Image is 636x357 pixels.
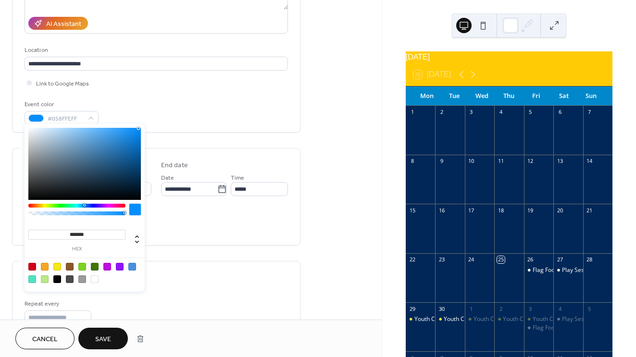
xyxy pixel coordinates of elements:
div: Location [25,45,286,55]
div: 27 [556,256,563,263]
div: #9013FE [116,263,124,271]
div: 7 [586,109,593,116]
div: 4 [556,305,563,312]
div: 10 [468,158,475,165]
div: 30 [438,305,445,312]
div: 13 [556,158,563,165]
div: #FFFFFF [91,275,99,283]
div: 5 [586,305,593,312]
div: 12 [527,158,534,165]
div: Wed [468,86,496,106]
button: Save [78,328,128,349]
div: 1 [409,109,416,116]
div: End date [161,160,188,171]
div: Youth Club [503,315,532,323]
div: [DATE] [406,51,612,63]
div: 25 [497,256,504,263]
span: Link to Google Maps [36,79,89,89]
div: AI Assistant [46,19,81,29]
div: 29 [409,305,416,312]
div: 14 [586,158,593,165]
button: Cancel [15,328,75,349]
div: 5 [527,109,534,116]
div: Fri [523,86,550,106]
div: Flag Football [524,266,553,274]
div: Youth Club [414,315,443,323]
div: 8 [409,158,416,165]
span: Time [231,173,244,183]
span: Save [95,334,111,345]
div: Play Session [562,266,595,274]
div: 11 [497,158,504,165]
div: #50E3C2 [28,275,36,283]
span: Date [161,173,174,183]
div: 20 [556,207,563,214]
div: #7ED321 [78,263,86,271]
div: 16 [438,207,445,214]
div: 3 [527,305,534,312]
span: #058FFEFF [48,114,83,124]
div: Event color [25,99,97,110]
div: #F8E71C [53,263,61,271]
div: 26 [527,256,534,263]
div: 1 [468,305,475,312]
div: #BD10E0 [103,263,111,271]
div: #8B572A [66,263,74,271]
label: hex [28,246,125,252]
div: 3 [468,109,475,116]
div: 24 [468,256,475,263]
div: Sun [577,86,605,106]
div: 23 [438,256,445,263]
div: #B8E986 [41,275,49,283]
div: #4A4A4A [66,275,74,283]
div: #9B9B9B [78,275,86,283]
div: 9 [438,158,445,165]
div: 17 [468,207,475,214]
div: #000000 [53,275,61,283]
div: 28 [586,256,593,263]
div: Youth Club [474,315,502,323]
div: #F5A623 [41,263,49,271]
div: #4A90E2 [128,263,136,271]
div: 22 [409,256,416,263]
div: #D0021B [28,263,36,271]
div: Flag Football [533,266,566,274]
div: Youth Club [494,315,524,323]
div: 15 [409,207,416,214]
div: 2 [438,109,445,116]
div: 21 [586,207,593,214]
div: Flag Football [524,324,553,332]
div: Play Session [562,315,595,323]
div: Tue [441,86,468,106]
button: AI Assistant [28,17,88,30]
div: Youth Club [465,315,494,323]
div: Flag Football [533,324,566,332]
div: Play Session [553,315,583,323]
div: Play Session [553,266,583,274]
div: 2 [497,305,504,312]
div: Mon [413,86,441,106]
div: #417505 [91,263,99,271]
div: 4 [497,109,504,116]
div: Youth Club [524,315,553,323]
div: Youth Club [435,315,464,323]
div: Youth Club [406,315,435,323]
div: Thu [495,86,523,106]
span: Cancel [32,334,58,345]
div: Youth Club [533,315,561,323]
div: 6 [556,109,563,116]
div: Repeat every [25,299,89,309]
div: 19 [527,207,534,214]
div: 18 [497,207,504,214]
div: Sat [550,86,577,106]
div: Youth Club [444,315,473,323]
